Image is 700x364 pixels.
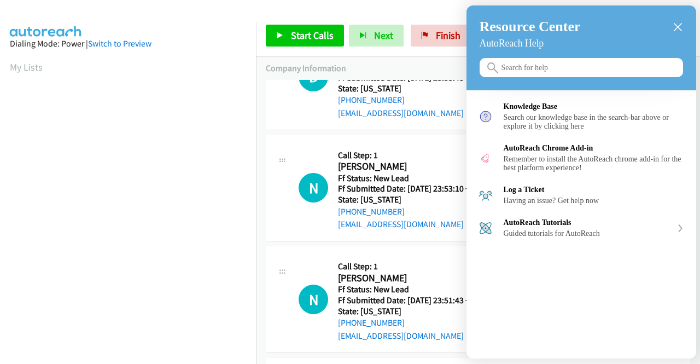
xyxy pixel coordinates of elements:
[466,90,696,245] div: entering resource center home
[479,151,493,165] img: module icon
[479,221,493,235] img: module icon
[480,58,683,77] input: Search for help
[504,144,684,153] div: AutoReach Chrome Add-in
[673,22,683,32] div: close resource center
[487,62,498,73] svg: icon
[479,109,493,124] img: module icon
[504,197,684,205] div: Having an issue? Get help now
[479,188,493,203] img: module icon
[504,229,672,238] div: Guided tutorials for AutoReach
[466,96,696,137] div: Knowledge Base
[466,90,696,245] div: Resource center home modules
[480,38,683,49] h4: AutoReach Help
[466,179,696,212] div: Log a Ticket
[677,224,684,232] svg: expand
[504,218,672,227] div: AutoReach Tutorials
[504,113,684,131] div: Search our knowledge base in the search-bar above or explore it by clicking here
[466,137,696,179] div: AutoReach Chrome Add-in
[504,155,684,172] div: Remember to install the AutoReach chrome add-in for the best platform experience!
[504,102,684,111] div: Knowledge Base
[480,19,683,35] h3: Resource Center
[466,212,696,245] div: AutoReach Tutorials
[504,186,684,194] div: Log a Ticket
